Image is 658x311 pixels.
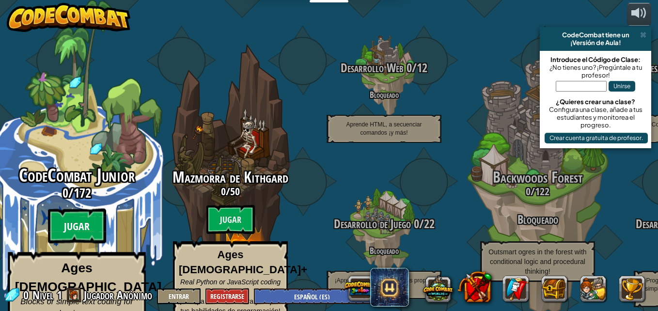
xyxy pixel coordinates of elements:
div: ¿No tienes uno? ¡Pregúntale a tu profesor! [545,63,646,79]
button: Registrarse [205,288,249,304]
span: Real Python or JavaScript coding for everyone [180,278,281,295]
h3: Bloqueado [461,213,614,226]
span: 0 [23,287,31,303]
button: Ajustar volúmen [627,3,651,26]
span: 1 [57,287,62,303]
span: 0 [63,184,68,202]
span: Nivel [32,287,53,303]
span: 172 [74,184,91,202]
span: Outsmart ogres in the forest with conditional logic and procedural thinking! [488,248,586,275]
div: CodeCombat tiene un [544,31,647,39]
button: Unirse [609,81,635,92]
span: 0 [221,184,226,199]
span: 0 [404,60,412,76]
span: CodeCombat Junior [19,163,135,188]
span: 0 [411,216,419,232]
span: 0 [526,184,531,199]
span: 50 [230,184,240,199]
span: Jugador Anónimo [84,287,152,303]
img: CodeCombat - Learn how to code by playing a game [7,3,131,32]
strong: Ages [DEMOGRAPHIC_DATA] [15,261,162,294]
span: ¡Aprende a como construir tus propios niveles! [335,277,433,292]
btn: Jugar [48,209,106,244]
h3: / [307,62,461,75]
span: Desarrollo Web [341,60,404,76]
span: Desarrollo de Juego [334,216,411,232]
h3: / [307,218,461,231]
h4: Bloqueado [307,90,461,99]
div: ¿Quieres crear una clase? [545,98,646,106]
span: Backwoods Forest [493,167,583,187]
button: Crear cuenta gratuita de profesor. [545,133,648,143]
h3: / [461,186,614,197]
h3: / [154,186,307,197]
div: ¡Versión de Aula! [544,39,647,47]
strong: Ages [DEMOGRAPHIC_DATA]+ [179,249,307,276]
div: Configura una clase, añade a tus estudiantes y monitorea el progreso. [545,106,646,129]
btn: Jugar [206,205,255,234]
span: 12 [417,60,427,76]
span: 122 [535,184,549,199]
div: Introduce el Código de Clase: [545,56,646,63]
h4: Bloqueado [307,246,461,255]
span: 22 [424,216,435,232]
span: Aprende HTML, a secuenciar comandos ¡y más! [346,121,422,136]
button: Entrar [157,288,201,304]
span: Mazmorra de Kithgard [172,167,288,187]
